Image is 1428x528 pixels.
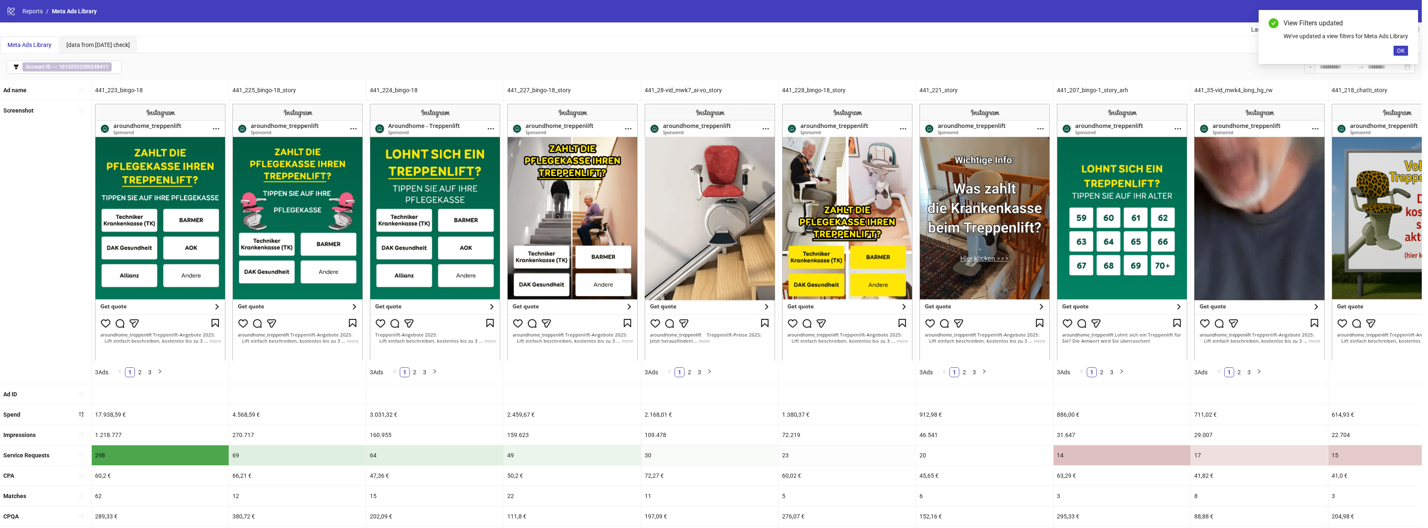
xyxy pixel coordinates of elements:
span: OK [1397,47,1405,54]
div: View Filters updated [1284,18,1408,28]
span: check-circle [1269,18,1279,28]
a: Close [1399,18,1408,27]
div: We've updated a view filters for Meta Ads Library [1284,32,1408,41]
button: OK [1394,46,1408,56]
